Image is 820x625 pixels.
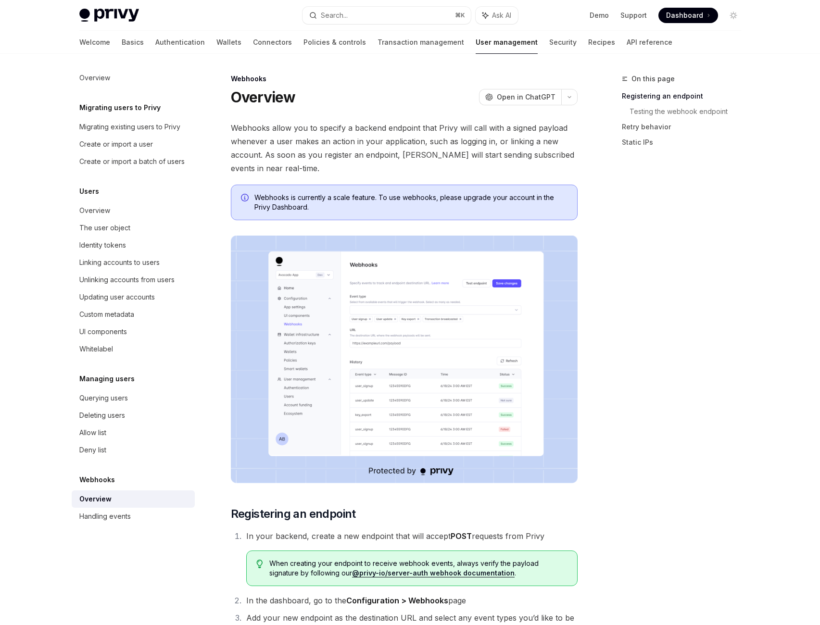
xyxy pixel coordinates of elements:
[72,490,195,508] a: Overview
[451,531,472,541] strong: POST
[72,424,195,441] a: Allow list
[254,193,568,212] span: Webhooks is currently a scale feature. To use webhooks, please upgrade your account in the Privy ...
[79,444,106,456] div: Deny list
[627,31,672,54] a: API reference
[303,7,471,24] button: Search...⌘K
[79,291,155,303] div: Updating user accounts
[476,31,538,54] a: User management
[497,92,555,102] span: Open in ChatGPT
[492,11,511,20] span: Ask AI
[79,511,131,522] div: Handling events
[79,410,125,421] div: Deleting users
[79,373,135,385] h5: Managing users
[256,560,263,568] svg: Tip
[79,343,113,355] div: Whitelabel
[622,119,749,135] a: Retry behavior
[72,118,195,136] a: Migrating existing users to Privy
[590,11,609,20] a: Demo
[79,205,110,216] div: Overview
[241,194,251,203] svg: Info
[79,186,99,197] h5: Users
[79,102,161,113] h5: Migrating users to Privy
[658,8,718,23] a: Dashboard
[231,236,578,483] img: images/Webhooks.png
[630,104,749,119] a: Testing the webhook endpoint
[155,31,205,54] a: Authentication
[72,202,195,219] a: Overview
[79,121,180,133] div: Migrating existing users to Privy
[79,257,160,268] div: Linking accounts to users
[622,135,749,150] a: Static IPs
[79,474,115,486] h5: Webhooks
[253,31,292,54] a: Connectors
[79,427,106,438] div: Allow list
[79,392,128,404] div: Querying users
[622,88,749,104] a: Registering an endpoint
[476,7,518,24] button: Ask AI
[72,323,195,340] a: UI components
[231,74,578,84] div: Webhooks
[79,156,185,167] div: Create or import a batch of users
[72,288,195,306] a: Updating user accounts
[72,153,195,170] a: Create or import a batch of users
[122,31,144,54] a: Basics
[72,219,195,237] a: The user object
[79,493,112,505] div: Overview
[216,31,241,54] a: Wallets
[231,121,578,175] span: Webhooks allow you to specify a backend endpoint that Privy will call with a signed payload whene...
[666,11,703,20] span: Dashboard
[620,11,647,20] a: Support
[269,559,567,578] span: When creating your endpoint to receive webhook events, always verify the payload signature by fol...
[72,389,195,407] a: Querying users
[79,309,134,320] div: Custom metadata
[588,31,615,54] a: Recipes
[72,306,195,323] a: Custom metadata
[72,237,195,254] a: Identity tokens
[79,222,130,234] div: The user object
[321,10,348,21] div: Search...
[479,89,561,105] button: Open in ChatGPT
[455,12,465,19] span: ⌘ K
[79,239,126,251] div: Identity tokens
[726,8,741,23] button: Toggle dark mode
[72,271,195,288] a: Unlinking accounts from users
[303,31,366,54] a: Policies & controls
[79,274,175,286] div: Unlinking accounts from users
[378,31,464,54] a: Transaction management
[346,596,448,605] strong: Configuration > Webhooks
[72,407,195,424] a: Deleting users
[79,31,110,54] a: Welcome
[72,340,195,358] a: Whitelabel
[79,326,127,337] div: UI components
[231,88,296,106] h1: Overview
[549,31,577,54] a: Security
[246,596,466,605] span: In the dashboard, go to the page
[231,506,356,522] span: Registering an endpoint
[72,69,195,87] a: Overview
[72,508,195,525] a: Handling events
[631,73,675,85] span: On this page
[79,72,110,84] div: Overview
[72,254,195,271] a: Linking accounts to users
[352,569,515,577] a: @privy-io/server-auth webhook documentation
[246,531,544,541] span: In your backend, create a new endpoint that will accept requests from Privy
[79,9,139,22] img: light logo
[72,136,195,153] a: Create or import a user
[79,138,153,150] div: Create or import a user
[72,441,195,459] a: Deny list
